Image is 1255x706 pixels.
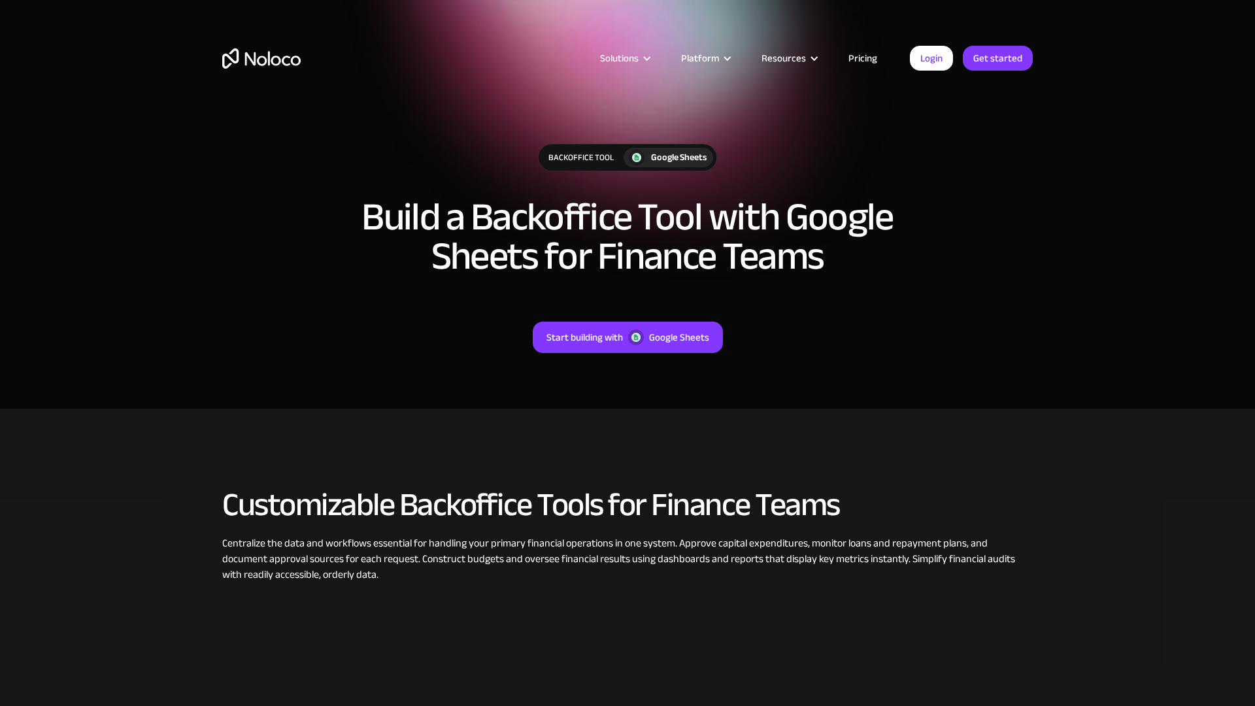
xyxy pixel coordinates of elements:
a: home [222,48,301,69]
div: Resources [745,50,832,67]
div: Platform [665,50,745,67]
div: Solutions [584,50,665,67]
div: Start building with [546,329,623,346]
a: Login [910,46,953,71]
div: Centralize the data and workflows essential for handling your primary financial operations in one... [222,535,1033,582]
div: Google Sheets [651,150,707,165]
div: Platform [681,50,719,67]
div: Resources [761,50,806,67]
h1: Build a Backoffice Tool with Google Sheets for Finance Teams [333,197,922,276]
div: Google Sheets [649,329,709,346]
a: Pricing [832,50,894,67]
a: Start building withGoogle Sheets [533,322,723,353]
a: Get started [963,46,1033,71]
h2: Customizable Backoffice Tools for Finance Teams [222,487,1033,522]
div: Backoffice Tool [539,144,624,171]
div: Solutions [600,50,639,67]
